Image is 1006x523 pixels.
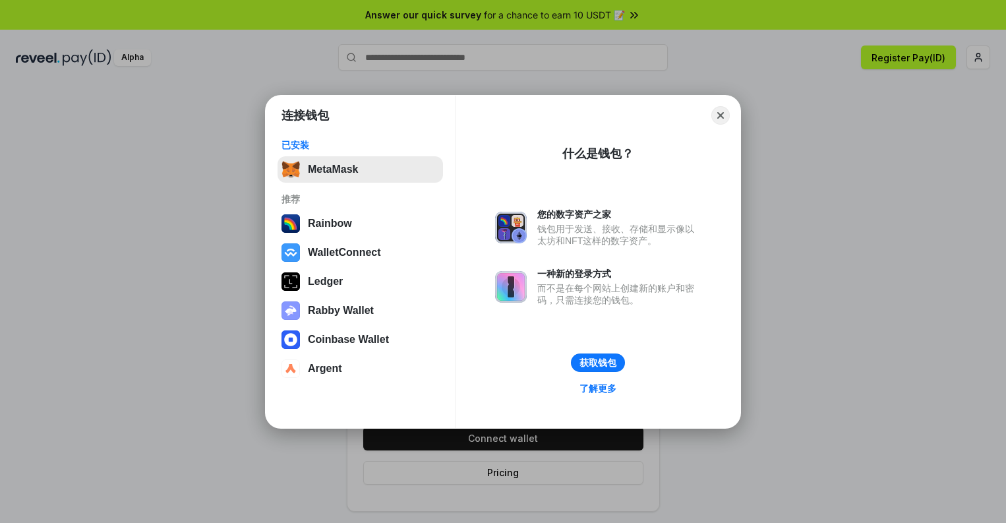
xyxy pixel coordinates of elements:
img: svg+xml,%3Csvg%20xmlns%3D%22http%3A%2F%2Fwww.w3.org%2F2000%2Fsvg%22%20width%3D%2228%22%20height%3... [281,272,300,291]
div: 推荐 [281,193,439,205]
button: Coinbase Wallet [278,326,443,353]
button: 获取钱包 [571,354,625,372]
img: svg+xml,%3Csvg%20xmlns%3D%22http%3A%2F%2Fwww.w3.org%2F2000%2Fsvg%22%20fill%3D%22none%22%20viewBox... [281,301,300,320]
div: 钱包用于发送、接收、存储和显示像以太坊和NFT这样的数字资产。 [537,223,701,247]
img: svg+xml,%3Csvg%20width%3D%22120%22%20height%3D%22120%22%20viewBox%3D%220%200%20120%20120%22%20fil... [281,214,300,233]
button: Close [711,106,730,125]
div: Rabby Wallet [308,305,374,317]
img: svg+xml,%3Csvg%20xmlns%3D%22http%3A%2F%2Fwww.w3.org%2F2000%2Fsvg%22%20fill%3D%22none%22%20viewBox... [495,271,527,303]
button: Rainbow [278,210,443,237]
div: 获取钱包 [579,357,616,369]
img: svg+xml,%3Csvg%20width%3D%2228%22%20height%3D%2228%22%20viewBox%3D%220%200%2028%2028%22%20fill%3D... [281,330,300,349]
img: svg+xml,%3Csvg%20xmlns%3D%22http%3A%2F%2Fwww.w3.org%2F2000%2Fsvg%22%20fill%3D%22none%22%20viewBox... [495,212,527,243]
button: WalletConnect [278,239,443,266]
img: svg+xml,%3Csvg%20width%3D%2228%22%20height%3D%2228%22%20viewBox%3D%220%200%2028%2028%22%20fill%3D... [281,359,300,378]
img: svg+xml,%3Csvg%20width%3D%2228%22%20height%3D%2228%22%20viewBox%3D%220%200%2028%2028%22%20fill%3D... [281,243,300,262]
div: Argent [308,363,342,375]
h1: 连接钱包 [281,108,329,123]
div: 而不是在每个网站上创建新的账户和密码，只需连接您的钱包。 [537,282,701,306]
div: MetaMask [308,164,358,175]
a: 了解更多 [572,380,624,397]
div: WalletConnect [308,247,381,259]
div: 您的数字资产之家 [537,208,701,220]
button: Argent [278,355,443,382]
div: 一种新的登录方式 [537,268,701,280]
div: 已安装 [281,139,439,151]
div: 了解更多 [579,383,616,394]
div: Coinbase Wallet [308,334,389,346]
div: Rainbow [308,218,352,230]
div: 什么是钱包？ [562,146,634,162]
img: svg+xml,%3Csvg%20fill%3D%22none%22%20height%3D%2233%22%20viewBox%3D%220%200%2035%2033%22%20width%... [281,160,300,179]
button: MetaMask [278,156,443,183]
div: Ledger [308,276,343,288]
button: Ledger [278,268,443,295]
button: Rabby Wallet [278,297,443,324]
